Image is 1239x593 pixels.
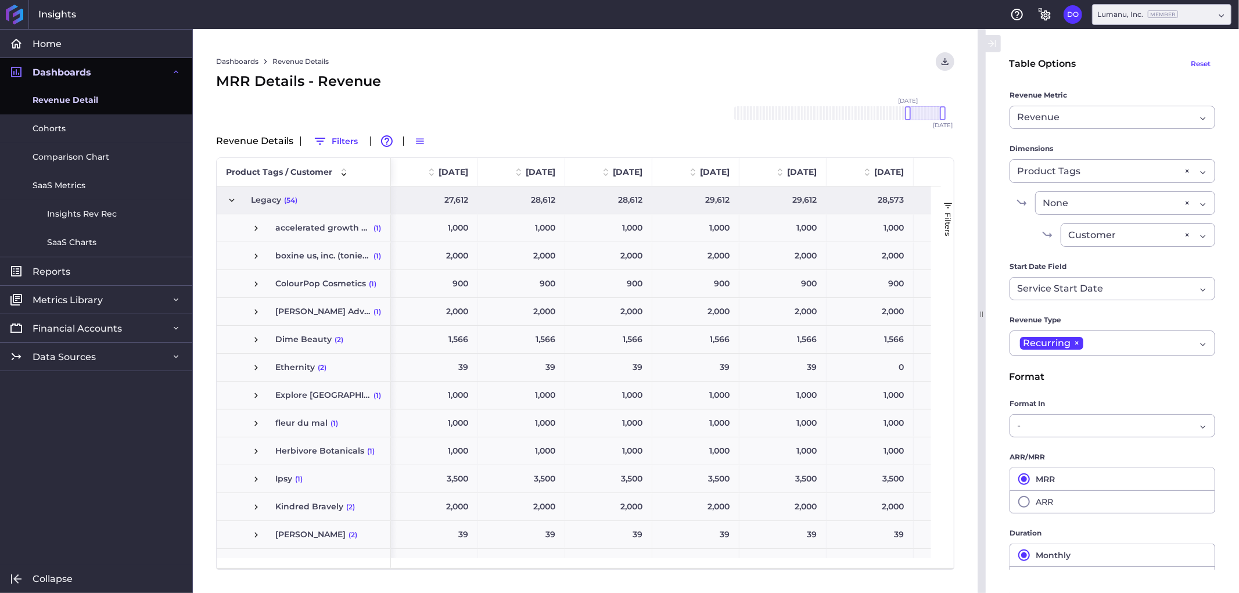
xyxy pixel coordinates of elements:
div: 1,000 [827,382,914,409]
span: [DATE] [933,123,953,128]
div: 1,000 [391,549,478,576]
div: Press SPACE to select this row. [217,214,391,242]
div: Dropdown select [1035,191,1215,215]
div: Press SPACE to select this row. [217,326,391,354]
div: 39 [739,521,827,548]
div: 1,566 [565,326,652,353]
div: Press SPACE to select this row. [217,298,391,326]
span: Insights Rev Rec [47,208,117,220]
div: Dropdown select [1061,223,1215,247]
span: Filters [943,213,953,236]
span: Format In [1010,398,1045,409]
div: Press SPACE to select this row. [217,437,391,465]
div: 39 [478,354,565,381]
div: 2,000 [391,242,478,269]
a: Dashboards [216,56,258,67]
span: boxine us, inc. (tonies usa) [275,243,371,269]
span: SaaS Charts [47,236,96,249]
span: [DATE] [526,167,555,177]
div: Lumanu, Inc. [1097,9,1178,20]
span: Dime Beauty [275,326,332,353]
span: [DATE] [874,167,904,177]
span: Recurring [1023,337,1071,350]
span: Metrics Library [33,294,103,306]
div: 39 [652,354,739,381]
span: Customer [1068,228,1116,242]
span: Service Start Date [1017,282,1103,296]
span: Dashboards [33,66,91,78]
div: 39 [652,521,739,548]
div: 1,000 [565,549,652,576]
div: Dropdown select [1092,4,1231,25]
div: 2,000 [827,493,914,520]
div: 2,000 [652,298,739,325]
span: Explore [GEOGRAPHIC_DATA] [275,382,371,408]
div: 1,566 [827,326,914,353]
div: × [1184,196,1190,210]
div: 39 [565,354,652,381]
div: 1,000 [652,549,739,576]
div: 3,500 [827,465,914,493]
div: 1,000 [391,382,478,409]
span: (2) [349,522,357,548]
div: 3,500 [565,465,652,493]
button: Filters [308,132,363,150]
div: 2,000 [478,298,565,325]
button: Monthly [1010,544,1215,566]
div: 1,000 [827,549,914,576]
div: 3,500 [652,465,739,493]
span: (1) [369,271,376,297]
span: Start Date Field [1010,261,1066,272]
div: Press SPACE to select this row. [217,270,391,298]
div: 29,612 [652,186,739,214]
span: Ethernity [275,354,315,380]
div: 1,566 [739,326,827,353]
div: 900 [914,270,1001,297]
ins: Member [1148,10,1178,18]
div: 2,000 [914,493,1001,520]
div: 2,000 [914,242,1001,269]
div: 39 [914,521,1001,548]
span: (1) [301,549,308,576]
div: 2,000 [739,493,827,520]
div: 2,000 [739,298,827,325]
span: Financial Accounts [33,322,122,335]
div: 3,500 [478,465,565,493]
span: None [1043,196,1068,210]
div: Dropdown select [1010,106,1215,129]
div: Press SPACE to select this row. [217,409,391,437]
div: 29,612 [739,186,827,214]
div: 39 [827,521,914,548]
span: [PERSON_NAME] [275,522,346,548]
div: 1,000 [827,437,914,465]
div: Press SPACE to select this row. [217,465,391,493]
div: 1,000 [739,437,827,465]
span: Revenue Type [1010,314,1061,326]
div: 1,000 [565,214,652,242]
div: 1,000 [914,549,1001,576]
div: 3,500 [391,465,478,493]
span: Revenue [1017,110,1060,124]
div: Press SPACE to select this row. [217,242,391,270]
button: Quarterly [1010,566,1215,589]
span: Comparison Chart [33,151,109,163]
div: Dropdown select [1010,330,1215,356]
div: Press SPACE to select this row. [217,521,391,549]
div: 39 [478,521,565,548]
div: Format [1009,370,1216,384]
div: 1,000 [914,437,1001,465]
div: 1,566 [652,326,739,353]
div: 27,612 [391,186,478,214]
div: 39 [391,521,478,548]
div: 1,000 [478,437,565,465]
span: - [1017,419,1021,433]
span: (1) [374,243,381,269]
div: 39 [739,354,827,381]
div: 1,000 [914,214,1001,242]
div: Press SPACE to select this row. [217,549,391,577]
a: Revenue Details [272,56,329,67]
div: 1,566 [478,326,565,353]
div: 28,573 [827,186,914,214]
button: MRR [1010,468,1215,490]
div: 1,000 [565,437,652,465]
